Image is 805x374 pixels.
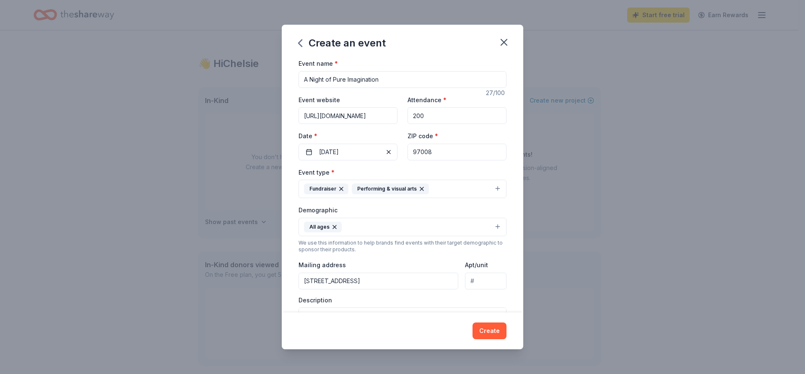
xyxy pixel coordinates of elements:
label: Date [299,132,397,140]
input: https://www... [299,107,397,124]
label: Event name [299,59,338,68]
button: All ages [299,218,506,236]
label: Event website [299,96,340,104]
div: Performing & visual arts [352,183,429,194]
label: ZIP code [408,132,438,140]
label: Attendance [408,96,447,104]
div: 27 /100 [486,88,506,98]
input: 12345 (U.S. only) [408,144,506,160]
button: Create [473,322,506,339]
button: [DATE] [299,144,397,160]
div: Create an event [299,36,386,50]
label: Description [299,296,332,304]
div: We use this information to help brands find events with their target demographic to sponsor their... [299,240,506,253]
textarea: [PERSON_NAME] celebrates the work of 15 remarkable artists living with disabilities, chronic illn... [299,307,506,345]
label: Apt/unit [465,261,488,269]
div: Fundraiser [304,183,348,194]
input: Spring Fundraiser [299,71,506,88]
div: All ages [304,222,342,232]
label: Demographic [299,206,338,214]
button: FundraiserPerforming & visual arts [299,180,506,198]
label: Mailing address [299,261,346,269]
input: Enter a US address [299,273,458,289]
label: Event type [299,168,335,177]
input: # [465,273,506,289]
input: 20 [408,107,506,124]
